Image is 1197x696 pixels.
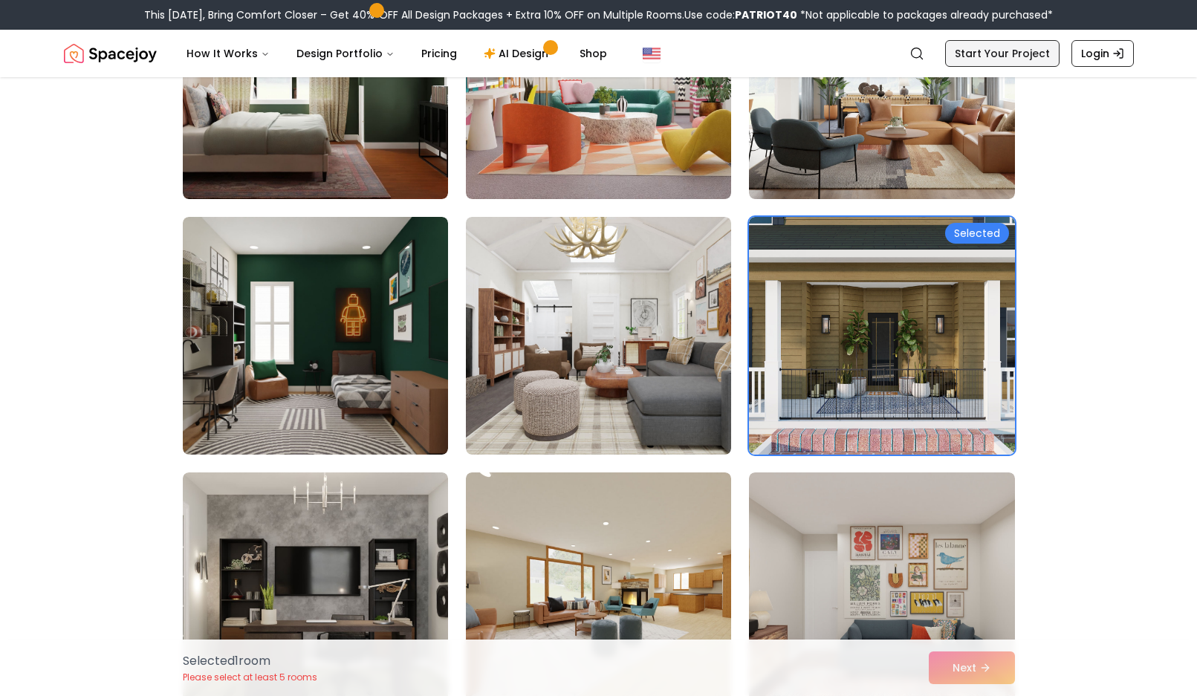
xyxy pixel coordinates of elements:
button: How It Works [175,39,282,68]
img: Room room-17 [466,217,731,455]
b: PATRIOT40 [735,7,797,22]
a: Login [1071,40,1134,67]
a: AI Design [472,39,565,68]
a: Pricing [409,39,469,68]
p: Please select at least 5 rooms [183,671,317,683]
nav: Global [64,30,1134,77]
nav: Main [175,39,619,68]
a: Start Your Project [945,40,1060,67]
img: United States [643,45,661,62]
div: Selected [945,223,1009,244]
a: Shop [568,39,619,68]
img: Room room-18 [749,217,1014,455]
div: This [DATE], Bring Comfort Closer – Get 40% OFF All Design Packages + Extra 10% OFF on Multiple R... [144,7,1053,22]
img: Room room-16 [183,217,448,455]
span: Use code: [684,7,797,22]
a: Spacejoy [64,39,157,68]
span: *Not applicable to packages already purchased* [797,7,1053,22]
button: Design Portfolio [285,39,406,68]
img: Spacejoy Logo [64,39,157,68]
p: Selected 1 room [183,652,317,670]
